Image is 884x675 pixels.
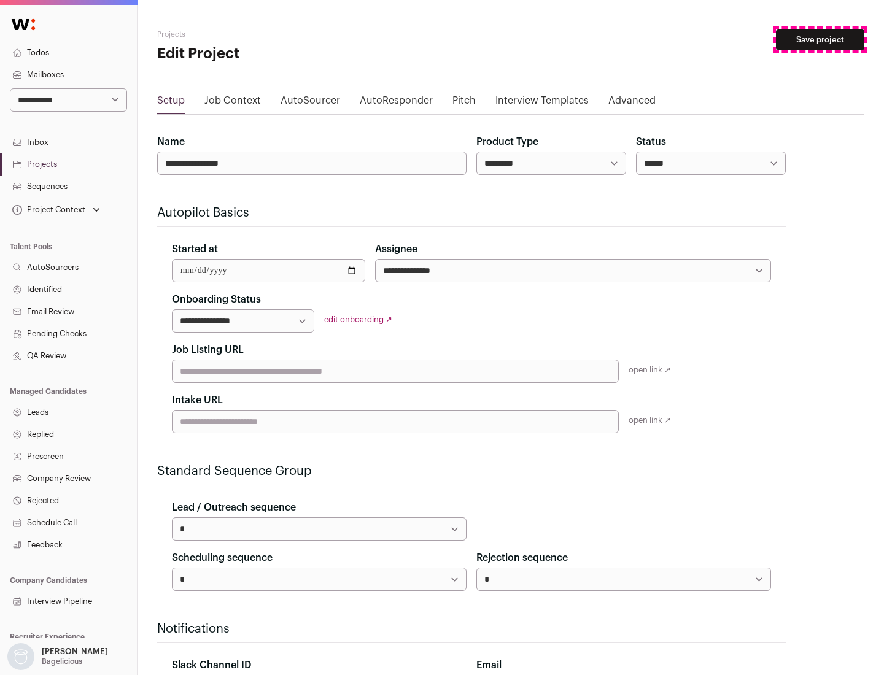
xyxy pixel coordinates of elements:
[495,93,589,113] a: Interview Templates
[172,550,273,565] label: Scheduling sequence
[452,93,476,113] a: Pitch
[42,647,108,657] p: [PERSON_NAME]
[157,44,393,64] h1: Edit Project
[360,93,433,113] a: AutoResponder
[172,242,218,256] label: Started at
[5,12,42,37] img: Wellfound
[172,292,261,307] label: Onboarding Status
[476,134,538,149] label: Product Type
[476,658,771,673] div: Email
[172,500,296,515] label: Lead / Outreach sequence
[5,643,110,670] button: Open dropdown
[157,620,786,638] h2: Notifications
[10,205,85,215] div: Project Context
[10,201,103,218] button: Open dropdown
[42,657,82,666] p: Bagelicious
[157,93,185,113] a: Setup
[476,550,568,565] label: Rejection sequence
[7,643,34,670] img: nopic.png
[776,29,864,50] button: Save project
[375,242,417,256] label: Assignee
[157,204,786,222] h2: Autopilot Basics
[157,134,185,149] label: Name
[157,463,786,480] h2: Standard Sequence Group
[204,93,261,113] a: Job Context
[172,342,244,357] label: Job Listing URL
[281,93,340,113] a: AutoSourcer
[157,29,393,39] h2: Projects
[172,393,223,407] label: Intake URL
[172,658,251,673] label: Slack Channel ID
[324,315,392,323] a: edit onboarding ↗
[636,134,666,149] label: Status
[608,93,656,113] a: Advanced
